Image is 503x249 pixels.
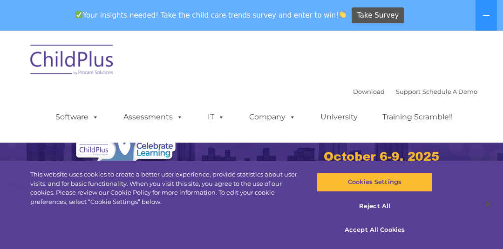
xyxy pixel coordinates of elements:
[353,88,385,95] a: Download
[317,172,432,192] button: Cookies Settings
[357,7,399,24] span: Take Survey
[422,88,477,95] a: Schedule A Demo
[26,38,119,85] img: ChildPlus by Procare Solutions
[198,108,234,126] a: IT
[114,108,192,126] a: Assessments
[352,7,404,24] a: Take Survey
[30,170,302,206] div: This website uses cookies to create a better user experience, provide statistics about user visit...
[353,88,477,95] font: |
[373,108,462,126] a: Training Scramble!!
[240,108,305,126] a: Company
[71,6,350,24] span: Your insights needed! Take the child care trends survey and enter to win!
[75,11,82,18] img: ✅
[478,194,498,214] button: Close
[317,197,432,216] button: Reject All
[339,11,346,18] img: 👏
[317,220,432,240] button: Accept All Cookies
[396,88,421,95] a: Support
[46,108,108,126] a: Software
[311,108,367,126] a: University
